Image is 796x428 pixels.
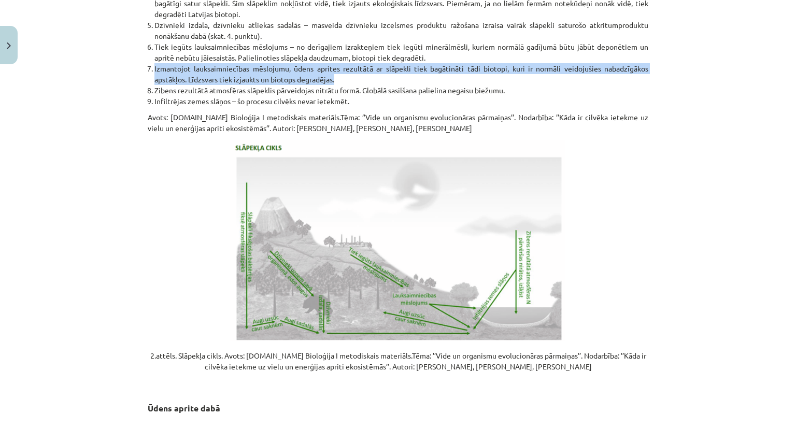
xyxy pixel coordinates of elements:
strong: Ūdens aprite dabā [148,403,220,413]
p: Avots: [DOMAIN_NAME] Bioloģija I metodiskais materiāls.Tēma: ’’Vide un organismu evolucionāras pā... [148,112,648,134]
li: Zibens rezultātā atmosfēras slāpeklis pārveidojas nitrātu formā. Globālā sasilšana palielina nega... [154,85,648,96]
li: Dzīvnieki izdala, dzīvnieku atliekas sadalās – masveida dzīvnieku izcelsmes produktu ražošana izr... [154,20,648,41]
li: Infiltrējas zemes slāņos – šo procesu cilvēks nevar ietekmēt. [154,96,648,107]
p: 2.attēls. Slāpekļa cikls. Avots: [DOMAIN_NAME] Bioloģija I metodiskais materiāls.Tēma: ’’Vide un ... [148,350,648,372]
li: Izmantojot lauksaimniecības mēslojumu, ūdens aprites rezultātā ar slāpekli tiek bagātināti tādi b... [154,63,648,85]
li: Tiek iegūts lauksaimniecības mēslojums – no derīgajiem izrakteņiem tiek iegūti minerālmēsli, kuri... [154,41,648,63]
img: icon-close-lesson-0947bae3869378f0d4975bcd49f059093ad1ed9edebbc8119c70593378902aed.svg [7,42,11,49]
